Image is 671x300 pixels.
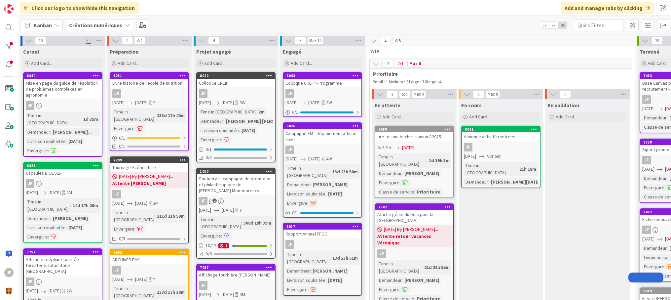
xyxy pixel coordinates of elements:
[197,174,275,195] div: Soutien à la campagne de promotion et philanthropique de [PERSON_NAME] Montmorency
[283,209,361,217] div: 0/1
[283,223,362,296] a: 8017Rapport Annuel FFGGJFTime in [GEOGRAPHIC_DATA]:13d 23h 51mDemandeur:[PERSON_NAME]Livraison so...
[4,286,14,296] img: avatar
[285,146,294,154] div: JF
[199,89,207,98] div: JF
[283,240,361,249] div: JF
[199,197,207,205] div: JF
[199,136,221,143] div: Envergure
[24,73,102,79] div: 8040
[26,287,38,294] span: [DATE]
[295,37,306,45] span: 3
[135,276,147,283] span: [DATE]
[134,125,135,132] span: :
[574,19,623,31] input: Quick Filter...
[82,115,100,123] div: 1d 35m
[331,254,359,262] div: 13d 23h 51m
[199,108,256,115] div: Time in [GEOGRAPHIC_DATA]
[197,168,275,174] div: 1050
[283,89,361,98] div: JF
[426,157,427,164] span: :
[70,202,71,209] span: :
[222,291,234,298] span: [DATE]
[561,2,654,14] div: Add and manage tabs by clicking
[155,112,186,119] div: 133d 17h 40m
[205,146,212,153] span: 0 / 1
[197,281,275,290] div: JF
[27,163,102,168] div: 8025
[465,127,540,132] div: 8041
[285,190,325,197] div: Livraison souhaitée
[199,216,241,230] div: Time in [GEOGRAPHIC_DATA]
[205,242,216,249] span: 10 / 12
[118,60,139,66] span: Add Card...
[558,22,567,28] span: 3x
[110,73,188,79] div: 7251
[378,205,453,209] div: 7742
[49,287,61,294] span: [DATE]
[23,72,102,157] a: 8040Mise en page du guide de résolution de problèmes complexes en agronomieJFTime in [GEOGRAPHIC_...
[110,255,188,264] div: ARCHIVES FM!!
[112,276,125,283] span: [DATE]
[375,126,453,141] div: 7680tire toi une buche - saison A2025
[285,99,298,106] span: [DATE]
[24,278,102,286] div: JF
[242,219,273,227] div: 308d 19h 39m
[205,250,212,257] span: 0/6
[283,72,362,117] a: 8043Colloque CREIP - ProgrammeJF[DATE][DATE]2W0/1
[155,212,186,220] div: 111d 21h 59m
[112,89,121,98] div: JF
[112,180,186,187] b: Attente [PERSON_NAME]
[196,168,276,259] a: 1050Soutien à la campagne de promotion et philanthropique de [PERSON_NAME] MontmorencyJF[DATE][DA...
[66,287,72,294] div: 2W
[27,250,102,254] div: 7754
[113,158,188,162] div: 7299
[26,233,48,240] div: Envergure
[66,224,67,231] span: :
[518,165,538,173] div: 21h 18m
[155,288,186,296] div: 133d 17h 38m
[110,72,189,151] a: 7251Livre histoire de l'école de nutritionJF[DATE][DATE]YTime in [GEOGRAPHIC_DATA]:133d 17h 40mEn...
[375,204,453,210] div: 7742
[642,244,667,252] div: Demandeur
[377,145,391,150] i: Not Set
[283,122,362,218] a: 8026Campagne FM - Déploiement affiche hiverJF[DATE][DATE]4WTime in [GEOGRAPHIC_DATA]:13d 23h 50mD...
[199,232,221,239] div: Envergure
[414,188,415,195] span: :
[135,200,147,207] span: [DATE]
[27,73,102,78] div: 8040
[326,155,332,162] div: 4W
[26,112,81,126] div: Time in [GEOGRAPHIC_DATA]
[112,99,125,106] span: [DATE]
[311,267,349,275] div: [PERSON_NAME]
[285,277,325,284] div: Livraison souhaitée
[283,224,361,238] div: 8017Rapport Annuel FFGG
[112,190,121,198] div: JF
[110,157,188,172] div: 7299Tournage Acériculture
[489,178,541,186] div: [PERSON_NAME][DATE]
[664,184,665,191] span: :
[469,114,490,120] span: Add Card...
[208,37,219,45] span: 4
[197,265,275,279] div: 7457Affichage tourbière [PERSON_NAME]
[464,153,476,160] span: [DATE]
[285,267,310,275] div: Demandeur
[325,277,326,284] span: :
[110,163,188,172] div: Tournage Acériculture
[50,128,51,136] span: :
[26,147,48,154] div: Envergure
[415,188,442,195] div: Prioritaire
[197,168,275,195] div: 1050Soutien à la campagne de promotion et philanthropique de [PERSON_NAME] Montmorency
[200,265,275,270] div: 7457
[422,264,423,271] span: :
[461,126,541,188] a: 8041Annonce activité rentréesJF[DATE]Not SetTime in [GEOGRAPHIC_DATA]:21h 18mDemandeur:[PERSON_NA...
[113,73,188,78] div: 7251
[24,249,102,276] div: 7754Affiche et dépliant tournée foresterie autochtone [GEOGRAPHIC_DATA]
[375,210,453,225] div: Affiche génie du bois pour la [GEOGRAPHIC_DATA]
[257,108,266,115] div: 2m
[197,197,275,205] div: JF
[375,249,453,258] div: JF
[487,153,501,159] i: Not Set
[199,99,211,106] span: [DATE]
[81,115,82,123] span: :
[197,145,275,153] div: 0/1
